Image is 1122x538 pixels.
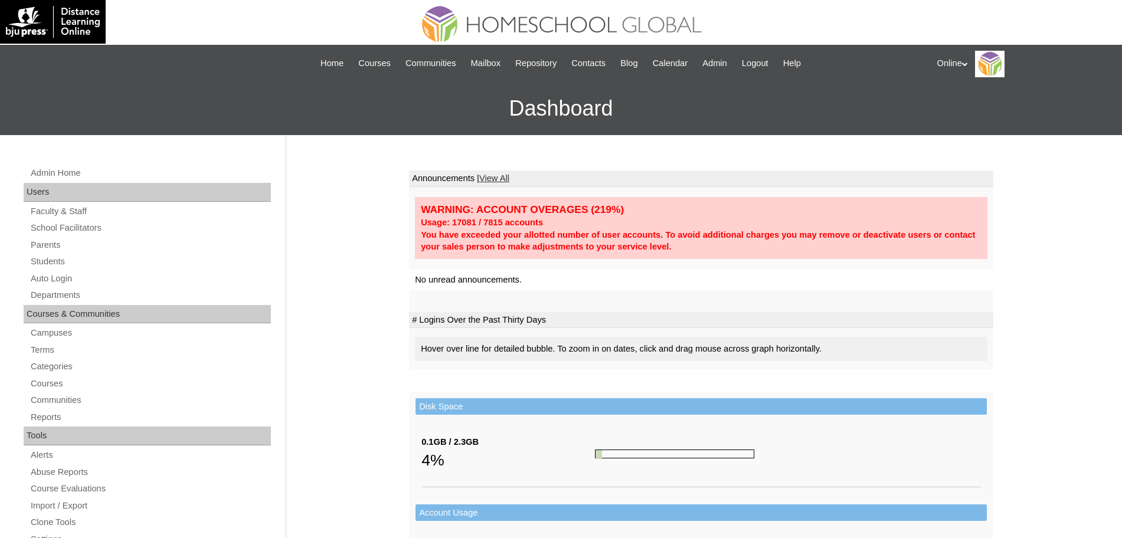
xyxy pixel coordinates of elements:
[30,498,271,513] a: Import / Export
[415,337,987,361] div: Hover over line for detailed bubble. To zoom in on dates, click and drag mouse across graph horiz...
[30,393,271,408] a: Communities
[515,57,557,70] span: Repository
[24,427,271,445] div: Tools
[358,57,391,70] span: Courses
[409,312,993,329] td: # Logins Over the Past Thirty Days
[409,269,993,291] td: No unread announcements.
[783,57,801,70] span: Help
[30,288,271,303] a: Departments
[6,82,1116,135] h3: Dashboard
[647,57,694,70] a: Calendar
[471,57,501,70] span: Mailbox
[30,376,271,391] a: Courses
[400,57,462,70] a: Communities
[24,305,271,324] div: Courses & Communities
[30,166,271,181] a: Admin Home
[416,398,987,415] td: Disk Space
[620,57,637,70] span: Blog
[421,229,982,253] div: You have exceeded your allotted number of user accounts. To avoid additional charges you may remo...
[30,410,271,425] a: Reports
[6,6,100,38] img: logo-white.png
[571,57,606,70] span: Contacts
[702,57,727,70] span: Admin
[30,515,271,530] a: Clone Tools
[30,481,271,496] a: Course Evaluations
[30,448,271,462] a: Alerts
[509,57,562,70] a: Repository
[30,326,271,340] a: Campuses
[421,436,595,448] div: 0.1GB / 2.3GB
[975,51,1005,77] img: Online Academy
[30,254,271,269] a: Students
[736,57,774,70] a: Logout
[742,57,768,70] span: Logout
[937,51,1111,77] div: Online
[696,57,733,70] a: Admin
[777,57,807,70] a: Help
[421,203,982,216] div: WARNING: ACCOUNT OVERAGES (219%)
[421,448,595,472] div: 4%
[565,57,611,70] a: Contacts
[315,57,349,70] a: Home
[421,218,543,227] strong: Usage: 17081 / 7815 accounts
[320,57,344,70] span: Home
[465,57,507,70] a: Mailbox
[24,183,271,202] div: Users
[30,221,271,235] a: School Facilitators
[405,57,456,70] span: Communities
[614,57,643,70] a: Blog
[416,504,987,521] td: Account Usage
[479,173,509,183] a: View All
[653,57,688,70] span: Calendar
[30,465,271,480] a: Abuse Reports
[30,343,271,357] a: Terms
[30,359,271,374] a: Categories
[30,204,271,219] a: Faculty & Staff
[352,57,397,70] a: Courses
[30,238,271,252] a: Parents
[30,271,271,286] a: Auto Login
[409,170,993,187] td: Announcements |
